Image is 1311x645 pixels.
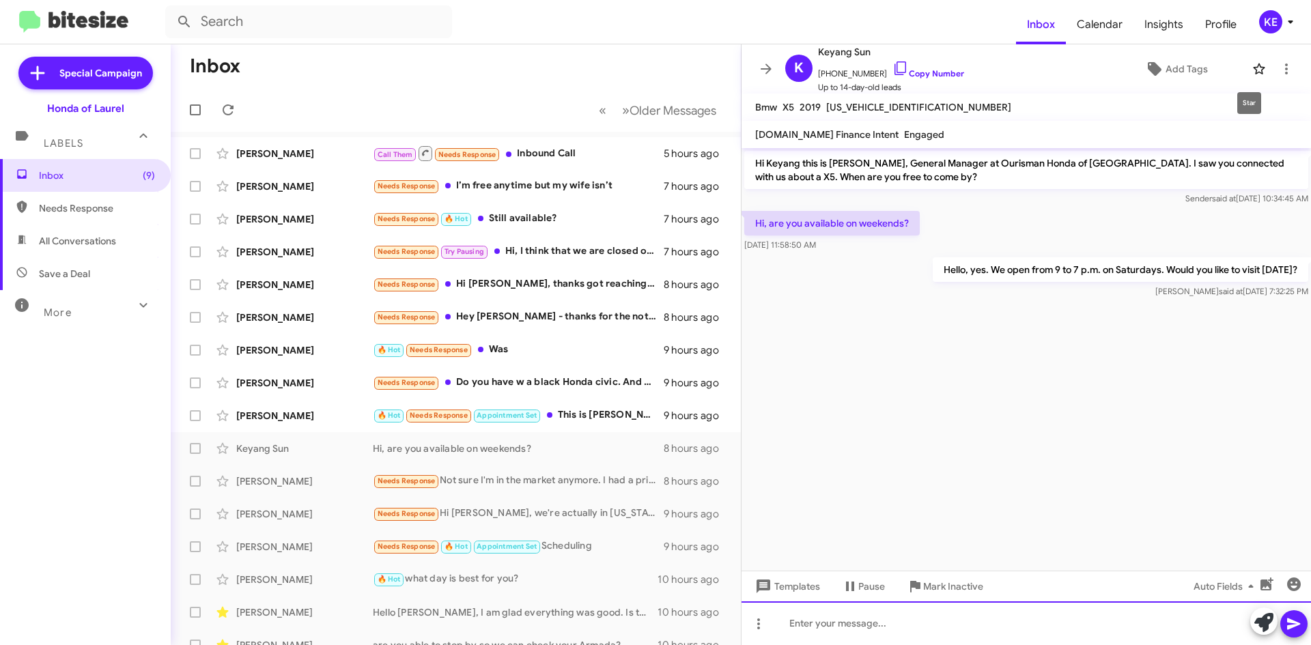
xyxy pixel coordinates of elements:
[47,102,124,115] div: Honda of Laurel
[933,257,1308,282] p: Hello, yes. We open from 9 to 7 p.m. on Saturdays. Would you like to visit [DATE]?
[39,234,116,248] span: All Conversations
[190,55,240,77] h1: Inbox
[378,313,436,321] span: Needs Response
[1212,193,1236,203] span: said at
[664,442,730,455] div: 8 hours ago
[1247,10,1296,33] button: KE
[373,145,664,162] div: Inbound Call
[1105,57,1245,81] button: Add Tags
[744,151,1308,189] p: Hi Keyang this is [PERSON_NAME], General Manager at Ourisman Honda of [GEOGRAPHIC_DATA]. I saw yo...
[373,442,664,455] div: Hi, are you available on weekends?
[236,474,373,488] div: [PERSON_NAME]
[742,574,831,599] button: Templates
[658,605,730,619] div: 10 hours ago
[236,507,373,521] div: [PERSON_NAME]
[664,540,730,554] div: 9 hours ago
[236,409,373,422] div: [PERSON_NAME]
[373,407,664,423] div: This is [PERSON_NAME]'s husband [PERSON_NAME]. Our daughter [PERSON_NAME] and I hope to drive ove...
[591,96,615,124] button: Previous
[1194,574,1259,599] span: Auto Fields
[236,180,373,193] div: [PERSON_NAME]
[664,180,730,193] div: 7 hours ago
[1259,10,1282,33] div: KE
[165,5,452,38] input: Search
[923,574,983,599] span: Mark Inactive
[59,66,142,80] span: Special Campaign
[599,102,606,119] span: «
[783,101,794,113] span: X5
[755,101,777,113] span: Bmw
[378,378,436,387] span: Needs Response
[664,311,730,324] div: 8 hours ago
[1183,574,1270,599] button: Auto Fields
[39,201,155,215] span: Needs Response
[664,409,730,422] div: 9 hours ago
[373,605,658,619] div: Hello [PERSON_NAME], I am glad everything was good. Is there anything that I can do to help you a...
[373,276,664,292] div: Hi [PERSON_NAME], thanks got reaching out. I already test drive this truck back when it was liste...
[800,101,821,113] span: 2019
[236,212,373,226] div: [PERSON_NAME]
[477,542,537,551] span: Appointment Set
[236,376,373,390] div: [PERSON_NAME]
[622,102,630,119] span: »
[1066,5,1133,44] span: Calendar
[236,278,373,291] div: [PERSON_NAME]
[1219,286,1243,296] span: said at
[1194,5,1247,44] span: Profile
[373,571,658,587] div: what day is best for you?
[477,411,537,420] span: Appointment Set
[752,574,820,599] span: Templates
[1016,5,1066,44] a: Inbox
[904,128,944,141] span: Engaged
[236,540,373,554] div: [PERSON_NAME]
[818,60,964,81] span: [PHONE_NUMBER]
[1185,193,1308,203] span: Sender [DATE] 10:34:45 AM
[236,245,373,259] div: [PERSON_NAME]
[373,211,664,227] div: Still available?
[744,211,920,235] p: Hi, are you available on weekends?
[664,147,730,160] div: 5 hours ago
[236,311,373,324] div: [PERSON_NAME]
[410,345,468,354] span: Needs Response
[831,574,896,599] button: Pause
[1133,5,1194,44] a: Insights
[373,375,664,390] div: Do you have w a black Honda civic. And what's your best price
[378,542,436,551] span: Needs Response
[818,44,964,60] span: Keyang Sun
[630,103,716,118] span: Older Messages
[438,150,496,159] span: Needs Response
[143,169,155,182] span: (9)
[445,542,468,551] span: 🔥 Hot
[44,137,83,149] span: Labels
[39,267,90,281] span: Save a Deal
[1155,286,1308,296] span: [PERSON_NAME] [DATE] 7:32:25 PM
[1166,57,1208,81] span: Add Tags
[373,178,664,194] div: I’m free anytime but my wife isn’t
[445,214,468,223] span: 🔥 Hot
[18,57,153,89] a: Special Campaign
[664,278,730,291] div: 8 hours ago
[378,280,436,289] span: Needs Response
[373,539,664,554] div: Scheduling
[378,509,436,518] span: Needs Response
[858,574,885,599] span: Pause
[664,343,730,357] div: 9 hours ago
[664,245,730,259] div: 7 hours ago
[892,68,964,78] a: Copy Number
[818,81,964,94] span: Up to 14-day-old leads
[378,345,401,354] span: 🔥 Hot
[378,411,401,420] span: 🔥 Hot
[236,573,373,586] div: [PERSON_NAME]
[664,376,730,390] div: 9 hours ago
[664,212,730,226] div: 7 hours ago
[378,575,401,584] span: 🔥 Hot
[664,474,730,488] div: 8 hours ago
[373,244,664,259] div: Hi, I think that we are closed on a deal. Finally it's been a very long process for us and my tim...
[826,101,1011,113] span: [US_VEHICLE_IDENTIFICATION_NUMBER]
[658,573,730,586] div: 10 hours ago
[614,96,724,124] button: Next
[378,182,436,190] span: Needs Response
[755,128,899,141] span: [DOMAIN_NAME] Finance Intent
